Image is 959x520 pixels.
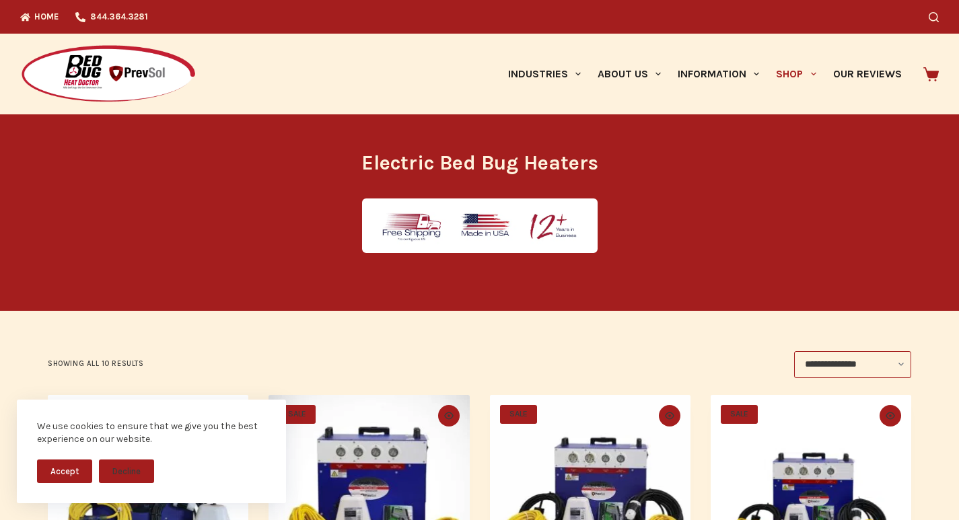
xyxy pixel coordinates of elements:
span: SALE [500,405,537,424]
button: Quick view toggle [659,405,680,426]
nav: Primary [499,34,910,114]
button: Quick view toggle [438,405,460,426]
a: Our Reviews [824,34,910,114]
a: Industries [499,34,589,114]
button: Accept [37,459,92,483]
button: Quick view toggle [880,405,901,426]
img: Prevsol/Bed Bug Heat Doctor [20,44,197,104]
select: Shop order [794,351,911,378]
button: Decline [99,459,154,483]
button: Search [929,12,939,22]
a: About Us [589,34,669,114]
h1: Electric Bed Bug Heaters [227,148,732,178]
span: SALE [721,405,758,424]
div: We use cookies to ensure that we give you the best experience on our website. [37,420,266,446]
a: Information [670,34,768,114]
p: Showing all 10 results [48,358,143,370]
a: Shop [768,34,824,114]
